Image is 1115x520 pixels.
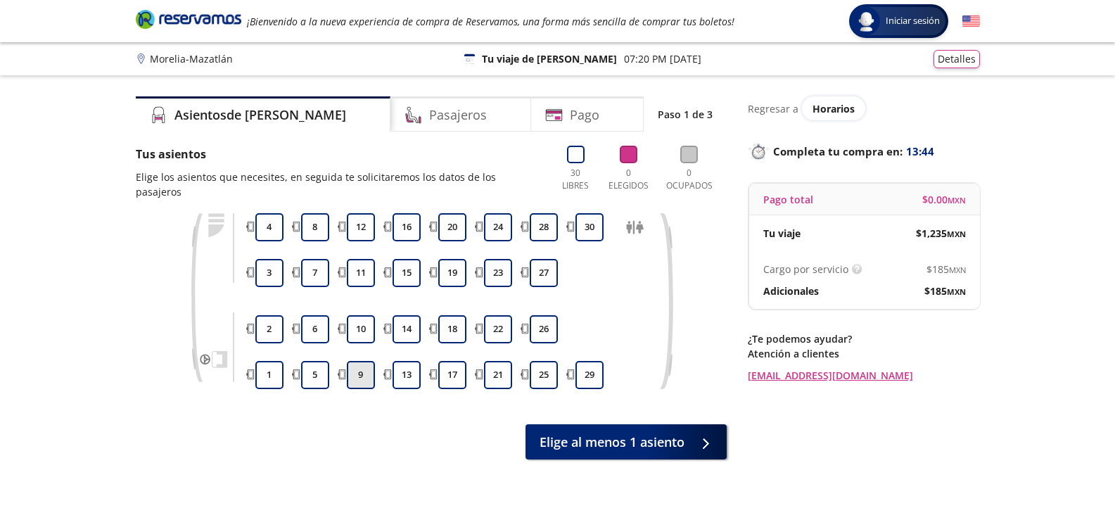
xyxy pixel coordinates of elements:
h4: Asientos de [PERSON_NAME] [174,106,346,125]
button: 23 [484,259,512,287]
h4: Pago [570,106,599,125]
button: 28 [530,213,558,241]
button: 12 [347,213,375,241]
button: 26 [530,315,558,343]
span: $ 1,235 [916,226,966,241]
a: Brand Logo [136,8,241,34]
p: 30 Libres [556,167,595,192]
span: Iniciar sesión [880,14,945,28]
small: MXN [948,195,966,205]
p: Completa tu compra en : [748,141,980,161]
span: 13:44 [906,144,934,160]
p: 0 Ocupados [663,167,716,192]
p: Cargo por servicio [763,262,848,277]
div: Regresar a ver horarios [748,96,980,120]
p: Tu viaje de [PERSON_NAME] [482,51,617,66]
button: 19 [438,259,466,287]
a: [EMAIL_ADDRESS][DOMAIN_NAME] [748,368,980,383]
p: Adicionales [763,284,819,298]
h4: Pasajeros [429,106,487,125]
p: Regresar a [748,101,798,116]
button: English [962,13,980,30]
span: $ 185 [926,262,966,277]
button: 5 [301,361,329,389]
span: Horarios [813,102,855,115]
button: 14 [393,315,421,343]
p: Elige los asientos que necesites, en seguida te solicitaremos los datos de los pasajeros [136,170,542,199]
button: 11 [347,259,375,287]
button: 18 [438,315,466,343]
button: 17 [438,361,466,389]
button: 10 [347,315,375,343]
button: 8 [301,213,329,241]
button: 15 [393,259,421,287]
p: Tus asientos [136,146,542,163]
p: Atención a clientes [748,346,980,361]
button: 24 [484,213,512,241]
button: 21 [484,361,512,389]
span: Elige al menos 1 asiento [540,433,684,452]
span: $ 0.00 [922,192,966,207]
p: 07:20 PM [DATE] [624,51,701,66]
p: Tu viaje [763,226,801,241]
i: Brand Logo [136,8,241,30]
p: ¿Te podemos ayudar? [748,331,980,346]
p: 0 Elegidos [605,167,652,192]
small: MXN [947,229,966,239]
button: 22 [484,315,512,343]
p: Morelia - Mazatlán [150,51,233,66]
button: 27 [530,259,558,287]
p: Pago total [763,192,813,207]
small: MXN [949,265,966,275]
button: 30 [575,213,604,241]
button: 25 [530,361,558,389]
button: Detalles [934,50,980,68]
button: Elige al menos 1 asiento [525,424,727,459]
button: 20 [438,213,466,241]
button: 9 [347,361,375,389]
button: 2 [255,315,283,343]
button: 6 [301,315,329,343]
button: 4 [255,213,283,241]
button: 29 [575,361,604,389]
button: 7 [301,259,329,287]
span: $ 185 [924,284,966,298]
button: 1 [255,361,283,389]
small: MXN [947,286,966,297]
button: 3 [255,259,283,287]
em: ¡Bienvenido a la nueva experiencia de compra de Reservamos, una forma más sencilla de comprar tus... [247,15,734,28]
button: 13 [393,361,421,389]
button: 16 [393,213,421,241]
p: Paso 1 de 3 [658,107,713,122]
